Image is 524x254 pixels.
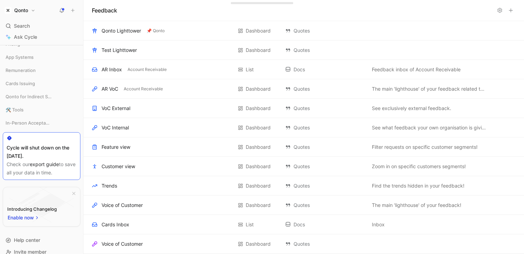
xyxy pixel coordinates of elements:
div: Feature view [102,143,130,151]
div: Quotes [285,124,365,132]
div: Quotes [285,143,365,151]
span: In-Person Acceptance [6,119,52,126]
div: Dashboard [246,85,271,93]
div: Quotes [285,27,365,35]
div: AR InboxAccount ReceivableList DocsFeedback inbox of Account ReceivableView actions [84,60,524,79]
button: Feedback inbox of Account Receivable [370,65,462,74]
span: Remuneration [6,67,36,74]
div: Cards Issuing [3,78,80,91]
span: App Systems [6,54,34,61]
span: 📌 Qonto [147,27,165,34]
div: AR Inbox [102,65,122,74]
div: Dashboard [246,46,271,54]
div: Dashboard [246,124,271,132]
span: Cards Issuing [6,80,35,87]
h1: Feedback [92,6,117,15]
div: AR VoC [102,85,118,93]
span: Ask Cycle [14,33,37,41]
div: 🛠️ Tools [3,105,80,115]
span: See what feedback your own organisation is giving! [372,124,486,132]
span: The main 'lighthouse' of your feedback! [372,201,461,209]
div: List [246,220,254,229]
div: Qonto Lighttower📌 QontoDashboard QuotesView actions [84,21,524,40]
div: Trends [102,182,117,190]
button: Account Receivable [122,86,164,92]
div: 🛠️ Tools [3,105,80,117]
button: Filter requests on specific customer segments! [370,143,479,151]
div: Qonto Lighttower [102,27,141,35]
span: Inbox [372,220,385,229]
div: Dashboard [246,143,271,151]
span: Search [14,22,30,30]
div: Voice of Customer [102,240,143,248]
img: bg-BLZuj68n.svg [9,187,74,223]
span: 🛠️ Tools [6,106,24,113]
div: Voice of CustomerDashboard QuotesView actions [84,234,524,254]
div: Feature viewDashboard QuotesFilter requests on specific customer segments!View actions [84,137,524,157]
button: The main 'lighthouse' of your feedback! [370,201,463,209]
div: Dashboard [246,27,271,35]
div: Quotes [285,162,365,171]
div: Remuneration [3,65,80,75]
span: Account Receivable [124,85,163,92]
span: The main 'lighthouse' of your feedback related to Account Receivable! [372,85,486,93]
div: Remuneration [3,65,80,78]
div: Check our to save all your data in time. [7,160,77,177]
button: Inbox [370,220,386,229]
div: VoC InternalDashboard QuotesSee what feedback your own organisation is giving!View actions [84,118,524,137]
button: See what feedback your own organisation is giving! [370,124,488,132]
div: Test Lighttower [102,46,137,54]
div: VoC External [102,104,130,112]
button: Zoom in on specific customers segments! [370,162,467,171]
div: Docs [285,65,365,74]
div: Quotes [285,46,365,54]
div: App Systems [3,52,80,62]
button: See exclusively external feedback. [370,104,453,112]
div: Search [3,21,80,31]
div: List [246,65,254,74]
div: In-Person Acceptance [3,118,80,130]
div: Customer view [102,162,135,171]
a: export guide [30,161,59,167]
div: Quotes [285,201,365,209]
div: Introducing Changelog [7,205,57,213]
span: See exclusively external feedback. [372,104,451,112]
div: Voice of Customer [102,201,143,209]
span: Qonto for Indirect SMEs [6,93,53,100]
button: Enable now [7,213,40,222]
span: Help center [14,237,40,243]
span: Zoom in on specific customers segments! [372,162,466,171]
div: AR VoCAccount ReceivableDashboard QuotesThe main 'lighthouse' of your feedback related to Account... [84,79,524,99]
div: Cards InboxList DocsInboxView actions [84,215,524,234]
div: Qonto for Indirect SMEs [3,91,80,104]
h1: Qonto [14,7,28,13]
div: Voice of CustomerDashboard QuotesThe main 'lighthouse' of your feedback!View actions [84,196,524,215]
div: Quotes [285,85,365,93]
div: Customer viewDashboard QuotesZoom in on specific customers segments!View actions [84,157,524,176]
div: Dashboard [246,240,271,248]
div: Quotes [285,240,365,248]
div: Docs [285,220,365,229]
div: Dashboard [246,104,271,112]
span: Filter requests on specific customer segments! [372,143,478,151]
span: Enable now [8,214,35,222]
button: The main 'lighthouse' of your feedback related to Account Receivable! [370,85,488,93]
div: Cards Issuing [3,78,80,89]
button: Account Receivable [126,66,168,73]
div: Quotes [285,182,365,190]
div: VoC Internal [102,124,129,132]
div: App Systems [3,52,80,64]
button: 📌 Qonto [145,28,166,34]
div: Quotes [285,104,365,112]
div: Test LighttowerDashboard QuotesView actions [84,40,524,60]
img: Qonto [5,7,11,14]
button: Find the trends hidden in your feedback! [370,182,466,190]
div: Dashboard [246,201,271,209]
div: In-Person Acceptance [3,118,80,128]
div: Help center [3,235,80,245]
div: Cards Inbox [102,220,129,229]
div: Cycle will shut down on the [DATE]. [7,144,77,160]
span: Account Receivable [128,66,167,73]
div: Dashboard [246,162,271,171]
a: Ask Cycle [3,32,80,42]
